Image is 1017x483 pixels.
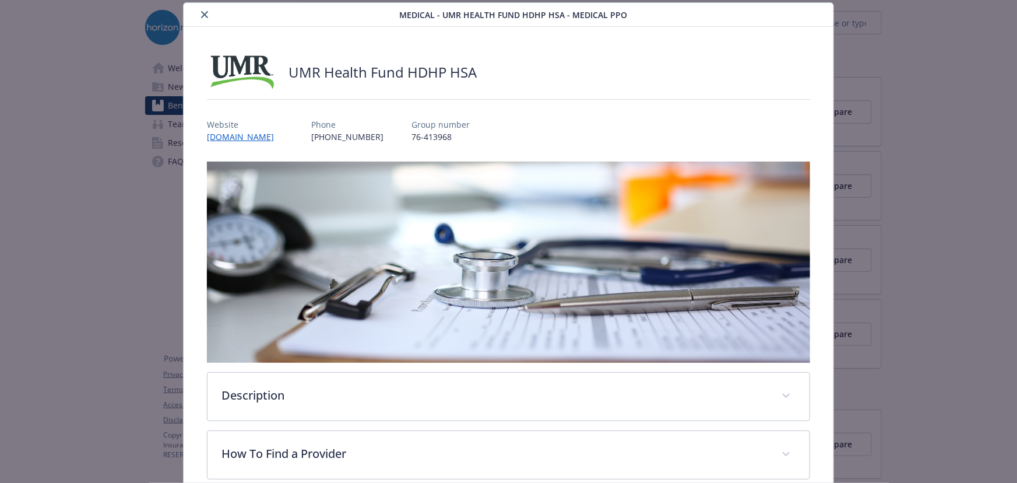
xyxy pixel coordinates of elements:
[411,131,470,143] p: 76-413968
[221,387,768,404] p: Description
[311,118,383,131] p: Phone
[207,431,810,479] div: How To Find a Provider
[207,131,283,142] a: [DOMAIN_NAME]
[207,162,810,363] img: banner
[288,62,477,82] h2: UMR Health Fund HDHP HSA
[198,8,212,22] button: close
[311,131,383,143] p: [PHONE_NUMBER]
[207,55,277,90] img: UMR
[411,118,470,131] p: Group number
[207,373,810,421] div: Description
[207,118,283,131] p: Website
[221,445,768,463] p: How To Find a Provider
[399,9,627,21] span: Medical - UMR Health Fund HDHP HSA - Medical PPO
